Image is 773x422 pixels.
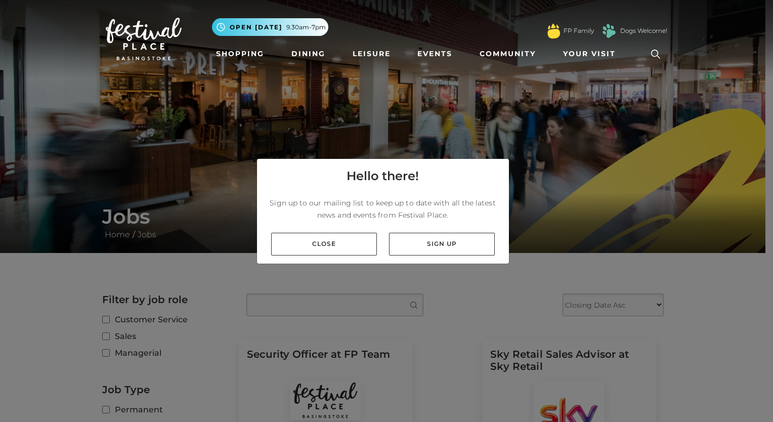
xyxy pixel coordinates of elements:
button: Open [DATE] 9.30am-7pm [212,18,328,36]
a: FP Family [564,26,594,35]
span: 9.30am-7pm [286,23,326,32]
a: Leisure [349,45,395,63]
a: Events [413,45,456,63]
span: Open [DATE] [230,23,282,32]
a: Community [476,45,540,63]
a: Close [271,233,377,256]
a: Dogs Welcome! [620,26,667,35]
img: Festival Place Logo [106,18,182,60]
span: Your Visit [563,49,616,59]
a: Shopping [212,45,268,63]
h4: Hello there! [347,167,419,185]
p: Sign up to our mailing list to keep up to date with all the latest news and events from Festival ... [265,197,501,221]
a: Dining [287,45,329,63]
a: Sign up [389,233,495,256]
a: Your Visit [559,45,625,63]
